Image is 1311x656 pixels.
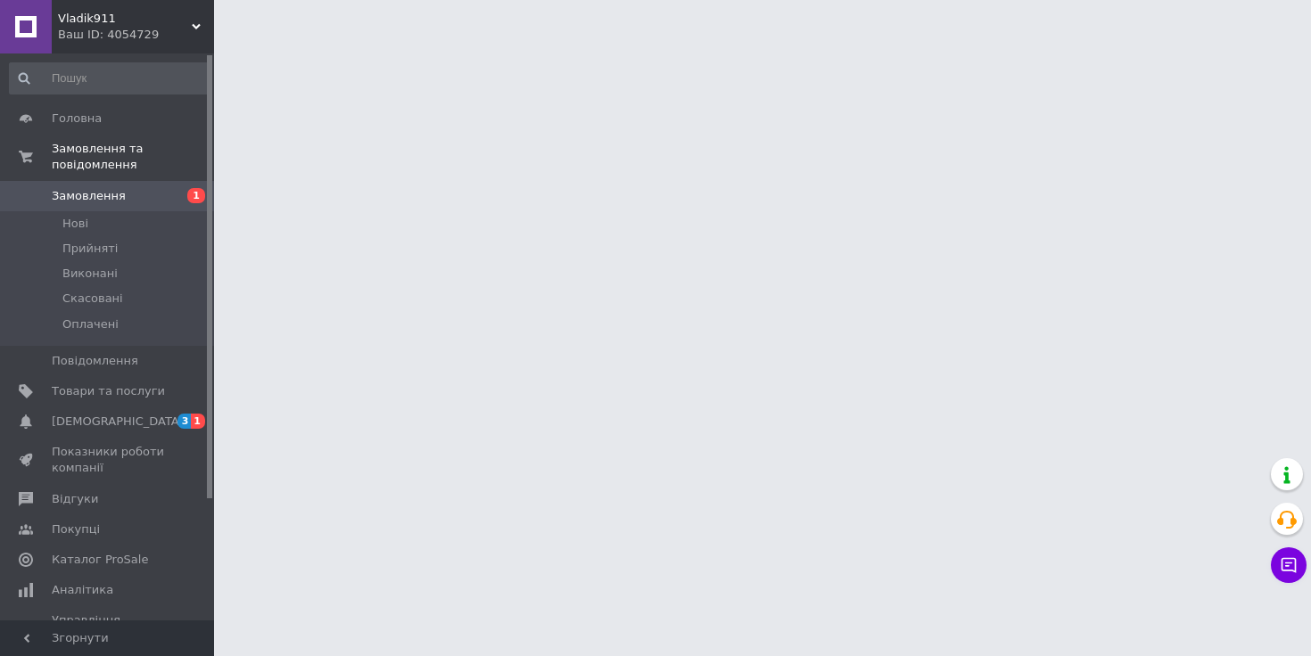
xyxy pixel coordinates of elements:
[52,111,102,127] span: Головна
[52,552,148,568] span: Каталог ProSale
[52,141,214,173] span: Замовлення та повідомлення
[177,414,192,429] span: 3
[52,188,126,204] span: Замовлення
[9,62,210,94] input: Пошук
[62,291,123,307] span: Скасовані
[62,316,119,332] span: Оплачені
[52,414,184,430] span: [DEMOGRAPHIC_DATA]
[52,353,138,369] span: Повідомлення
[62,266,118,282] span: Виконані
[52,612,165,644] span: Управління сайтом
[62,216,88,232] span: Нові
[187,188,205,203] span: 1
[52,444,165,476] span: Показники роботи компанії
[52,521,100,537] span: Покупці
[58,11,192,27] span: Vladik911
[58,27,214,43] div: Ваш ID: 4054729
[52,582,113,598] span: Аналітика
[52,491,98,507] span: Відгуки
[52,383,165,399] span: Товари та послуги
[62,241,118,257] span: Прийняті
[1271,547,1307,583] button: Чат з покупцем
[191,414,205,429] span: 1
